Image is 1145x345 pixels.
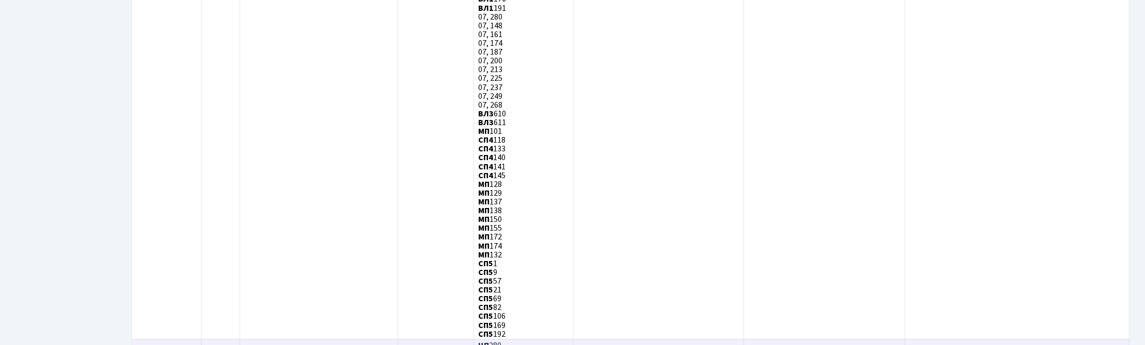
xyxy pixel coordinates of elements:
[478,232,490,243] b: МП
[478,205,490,216] b: МП
[478,170,493,181] b: СП4
[478,187,490,199] b: МП
[478,3,494,14] b: ВЛ1
[478,284,493,296] b: СП5
[478,108,494,119] b: ВЛ3
[478,293,493,304] b: СП5
[478,240,490,252] b: МП
[478,249,490,261] b: МП
[478,134,493,146] b: СП4
[478,267,493,278] b: СП5
[478,196,490,208] b: МП
[478,258,493,269] b: СП5
[478,222,490,234] b: МП
[478,117,494,128] b: ВЛ3
[478,329,493,340] b: СП5
[478,214,490,225] b: МП
[478,161,493,173] b: СП4
[478,126,490,137] b: МП
[478,179,490,190] b: МП
[478,152,493,164] b: СП4
[478,311,493,322] b: СП5
[478,143,493,154] b: СП4
[478,275,493,287] b: СП5
[478,320,493,331] b: СП5
[478,302,493,313] b: СП5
